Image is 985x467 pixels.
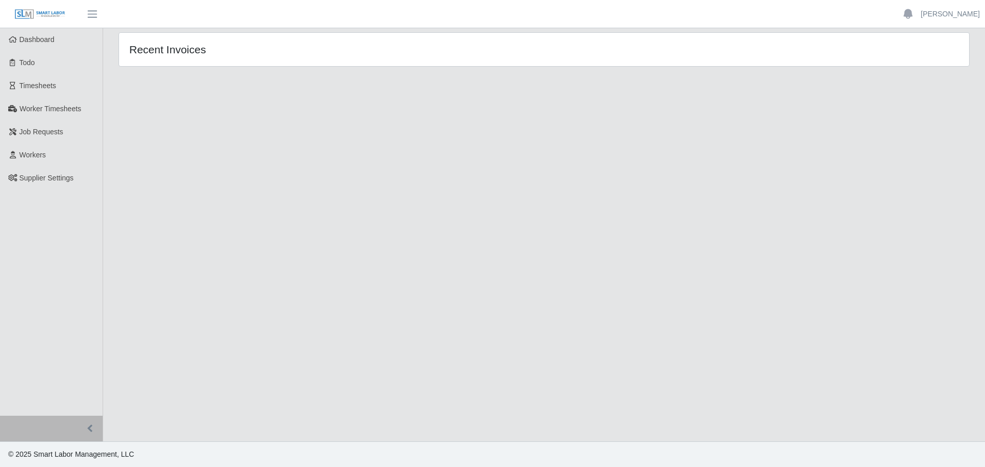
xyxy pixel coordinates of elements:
span: Job Requests [19,128,64,136]
img: SLM Logo [14,9,66,20]
span: Workers [19,151,46,159]
a: [PERSON_NAME] [921,9,980,19]
span: Dashboard [19,35,55,44]
span: © 2025 Smart Labor Management, LLC [8,450,134,458]
h4: Recent Invoices [129,43,466,56]
span: Worker Timesheets [19,105,81,113]
span: Timesheets [19,82,56,90]
span: Supplier Settings [19,174,74,182]
span: Todo [19,58,35,67]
